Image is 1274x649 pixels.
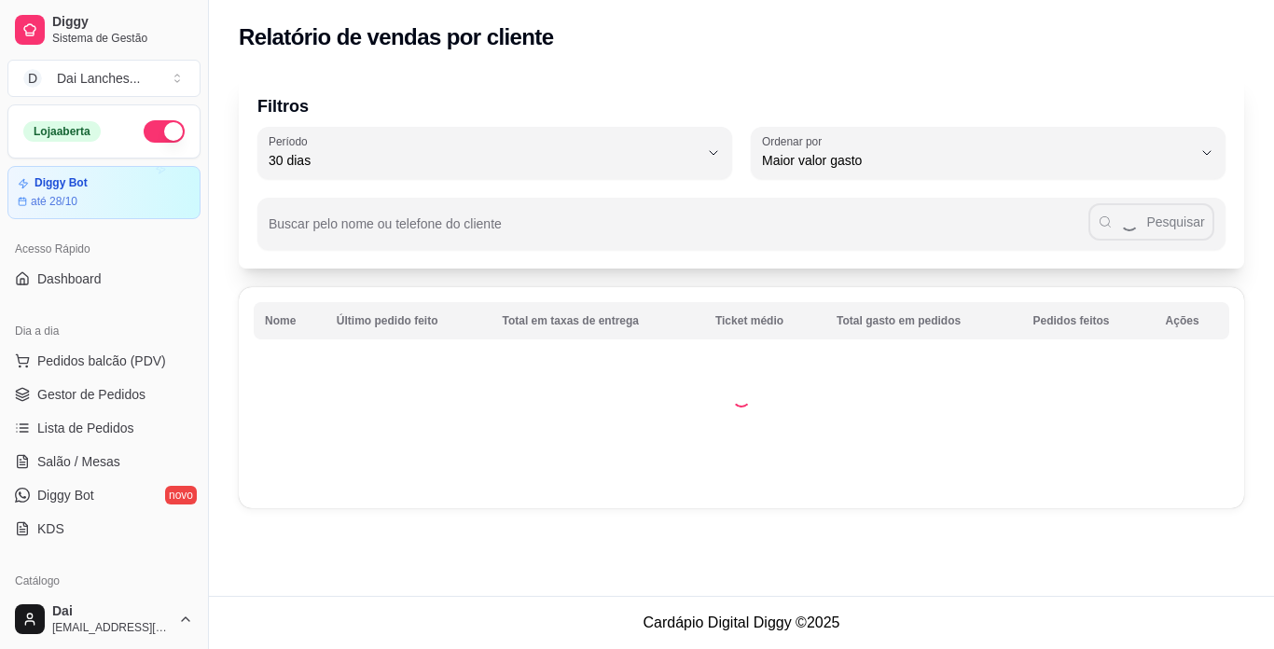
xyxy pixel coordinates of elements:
span: Sistema de Gestão [52,31,193,46]
h2: Relatório de vendas por cliente [239,22,554,52]
span: Diggy [52,14,193,31]
span: Pedidos balcão (PDV) [37,352,166,370]
button: Alterar Status [144,120,185,143]
span: 30 dias [269,151,699,170]
a: DiggySistema de Gestão [7,7,201,52]
label: Ordenar por [762,133,828,149]
div: Dia a dia [7,316,201,346]
a: Diggy Botaté 28/10 [7,166,201,219]
a: KDS [7,514,201,544]
span: Gestor de Pedidos [37,385,145,404]
span: [EMAIL_ADDRESS][DOMAIN_NAME] [52,620,171,635]
button: Ordenar porMaior valor gasto [751,127,1226,179]
a: Lista de Pedidos [7,413,201,443]
article: Diggy Bot [35,176,88,190]
div: Dai Lanches ... [57,69,141,88]
div: Loja aberta [23,121,101,142]
span: Diggy Bot [37,486,94,504]
input: Buscar pelo nome ou telefone do cliente [269,222,1088,241]
button: Pedidos balcão (PDV) [7,346,201,376]
a: Gestor de Pedidos [7,380,201,409]
label: Período [269,133,313,149]
a: Salão / Mesas [7,447,201,476]
div: Acesso Rápido [7,234,201,264]
span: Lista de Pedidos [37,419,134,437]
span: Dai [52,603,171,620]
div: Loading [732,389,751,407]
span: Dashboard [37,269,102,288]
article: até 28/10 [31,194,77,209]
button: Select a team [7,60,201,97]
div: Catálogo [7,566,201,596]
footer: Cardápio Digital Diggy © 2025 [209,596,1274,649]
span: Maior valor gasto [762,151,1192,170]
button: Dai[EMAIL_ADDRESS][DOMAIN_NAME] [7,597,201,642]
p: Filtros [257,93,1226,119]
button: Período30 dias [257,127,732,179]
a: Diggy Botnovo [7,480,201,510]
span: D [23,69,42,88]
span: Salão / Mesas [37,452,120,471]
a: Dashboard [7,264,201,294]
span: KDS [37,519,64,538]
